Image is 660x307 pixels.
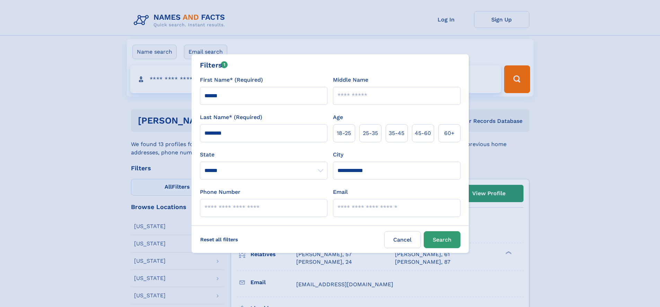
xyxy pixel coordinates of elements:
[200,151,327,159] label: State
[200,113,262,121] label: Last Name* (Required)
[424,231,460,248] button: Search
[196,231,243,248] label: Reset all filters
[200,188,240,196] label: Phone Number
[363,129,378,137] span: 25‑35
[333,151,343,159] label: City
[333,188,348,196] label: Email
[389,129,404,137] span: 35‑45
[333,113,343,121] label: Age
[415,129,431,137] span: 45‑60
[444,129,455,137] span: 60+
[337,129,351,137] span: 18‑25
[333,76,368,84] label: Middle Name
[384,231,421,248] label: Cancel
[200,60,228,70] div: Filters
[200,76,263,84] label: First Name* (Required)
